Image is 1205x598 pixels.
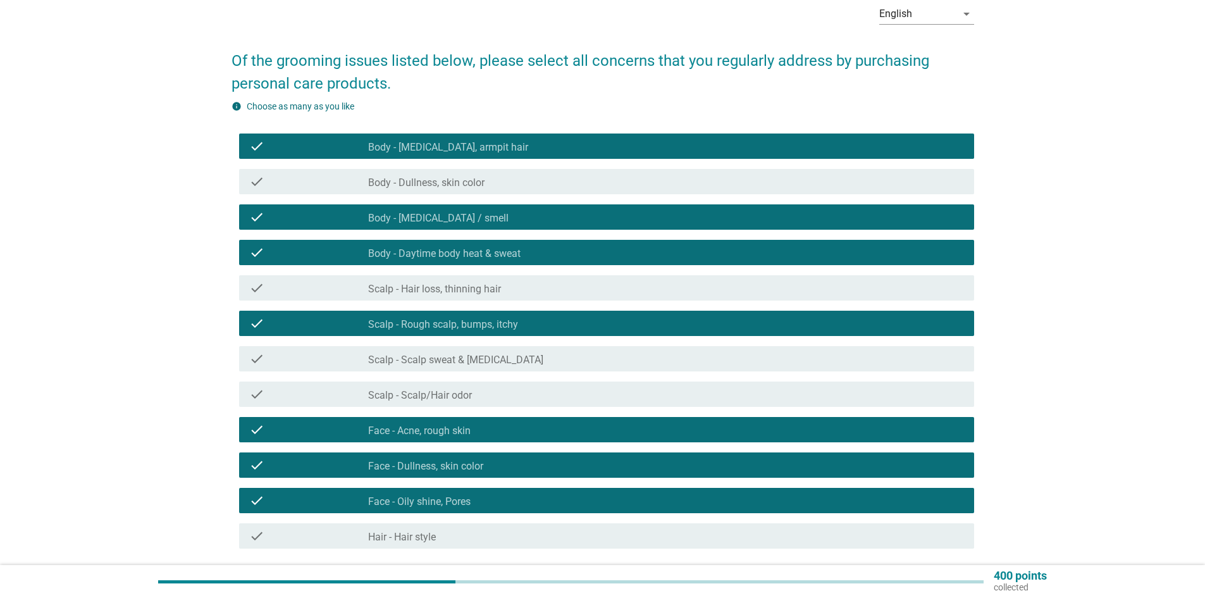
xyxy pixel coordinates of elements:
p: 400 points [994,570,1047,582]
i: arrow_drop_down [959,6,974,22]
i: check [249,351,264,366]
i: check [249,493,264,508]
i: check [249,245,264,260]
h2: Of the grooming issues listed below, please select all concerns that you regularly address by pur... [232,37,974,95]
label: Face - Acne, rough skin [368,425,471,437]
i: check [249,422,264,437]
label: Choose as many as you like [247,101,354,111]
label: Hair - Hair style [368,531,436,544]
i: check [249,139,264,154]
i: check [249,458,264,473]
div: English [879,8,912,20]
i: check [249,387,264,402]
label: Scalp - Hair loss, thinning hair [368,283,501,296]
label: Body - Daytime body heat & sweat [368,247,521,260]
label: Body - [MEDICAL_DATA] / smell [368,212,509,225]
i: check [249,528,264,544]
p: collected [994,582,1047,593]
i: check [249,280,264,296]
label: Scalp - Scalp/Hair odor [368,389,472,402]
label: Body - [MEDICAL_DATA], armpit hair [368,141,528,154]
label: Scalp - Scalp sweat & [MEDICAL_DATA] [368,354,543,366]
i: check [249,174,264,189]
i: info [232,101,242,111]
label: Face - Dullness, skin color [368,460,483,473]
label: Face - Oily shine, Pores [368,495,471,508]
label: Scalp - Rough scalp, bumps, itchy [368,318,518,331]
i: check [249,209,264,225]
label: Body - Dullness, skin color [368,177,485,189]
i: check [249,316,264,331]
